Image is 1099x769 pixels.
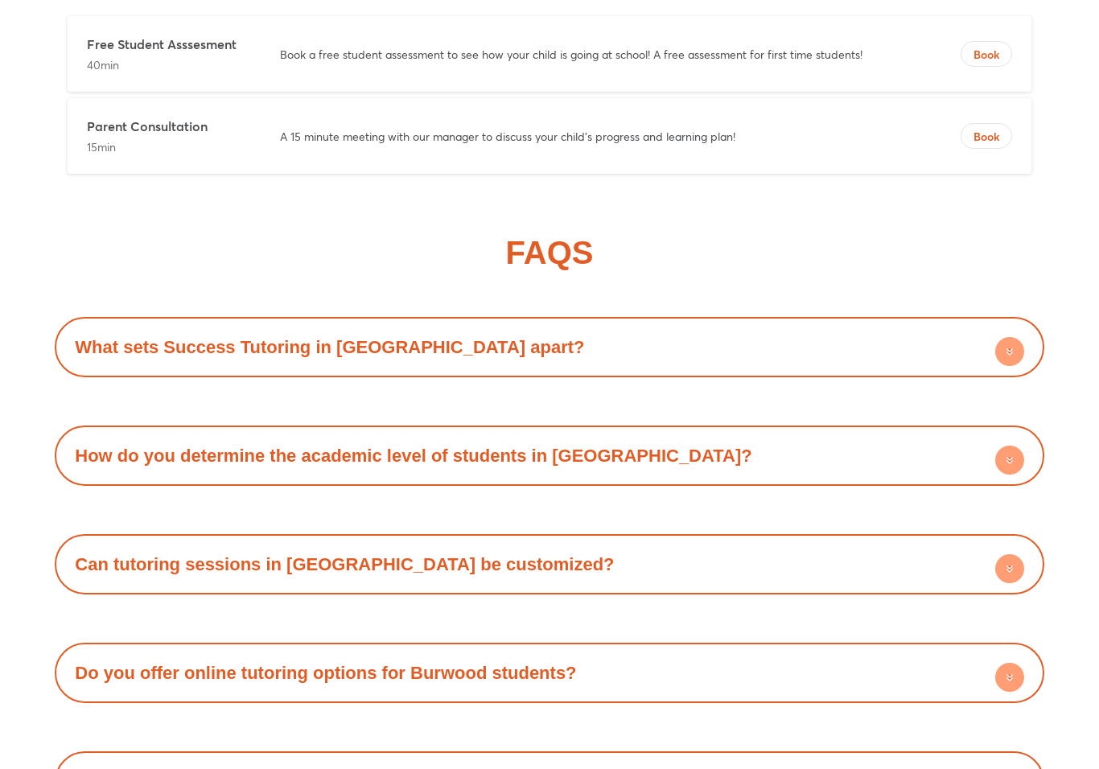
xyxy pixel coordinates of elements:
a: Can tutoring sessions in [GEOGRAPHIC_DATA] be customized? [75,554,614,574]
div: Can tutoring sessions in [GEOGRAPHIC_DATA] be customized? [63,542,1035,586]
div: Do you offer online tutoring options for Burwood students? [63,651,1035,695]
div: What sets Success Tutoring in [GEOGRAPHIC_DATA] apart? [63,325,1035,369]
iframe: Chat Widget [1019,692,1099,769]
h2: FAQS [506,236,594,269]
a: Do you offer online tutoring options for Burwood students? [75,663,576,683]
a: How do you determine the academic level of students in [GEOGRAPHIC_DATA]? [75,446,751,466]
a: What sets Success Tutoring in [GEOGRAPHIC_DATA] apart? [75,337,584,357]
div: How do you determine the academic level of students in [GEOGRAPHIC_DATA]? [63,434,1035,478]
